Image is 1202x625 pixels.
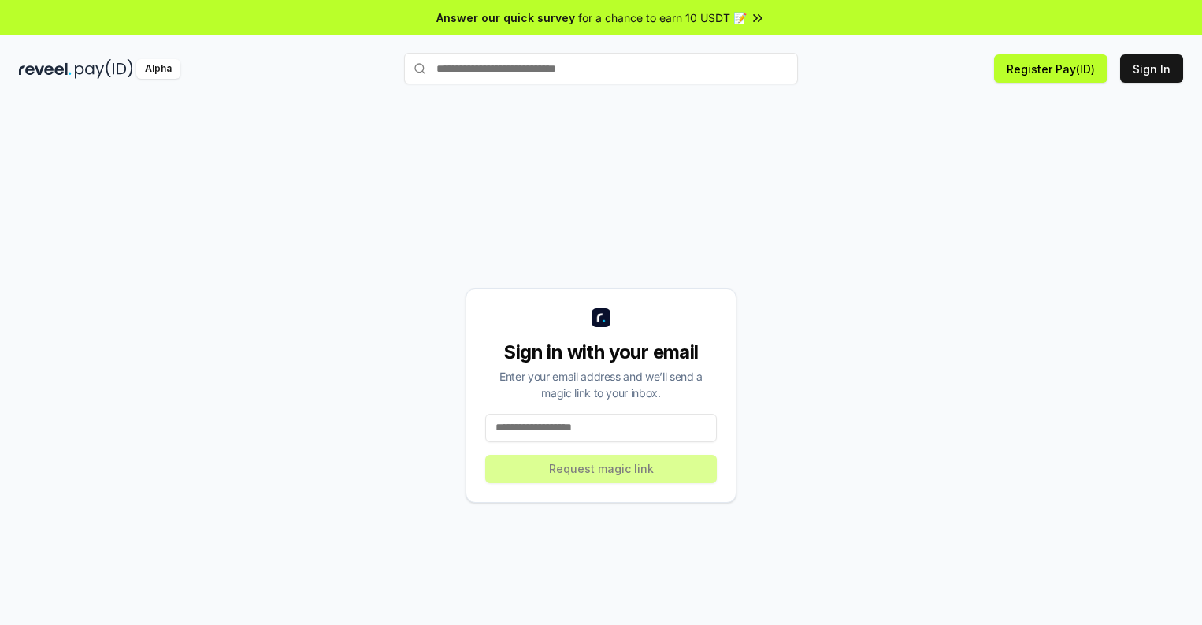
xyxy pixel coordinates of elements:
button: Sign In [1120,54,1183,83]
div: Enter your email address and we’ll send a magic link to your inbox. [485,368,717,401]
span: for a chance to earn 10 USDT 📝 [578,9,747,26]
img: reveel_dark [19,59,72,79]
div: Alpha [136,59,180,79]
div: Sign in with your email [485,340,717,365]
button: Register Pay(ID) [994,54,1107,83]
span: Answer our quick survey [436,9,575,26]
img: pay_id [75,59,133,79]
img: logo_small [592,308,610,327]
